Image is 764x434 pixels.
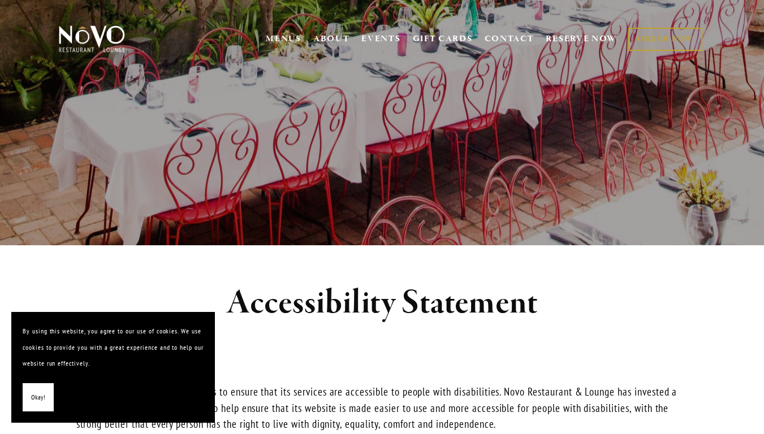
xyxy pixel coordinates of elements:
[546,28,617,50] a: RESERVE NOW
[57,25,127,53] img: Novo Restaurant &amp; Lounge
[31,389,45,406] span: Okay!
[313,33,350,45] a: ABOUT
[361,33,400,45] a: EVENTS
[76,346,688,370] h2: General
[11,312,215,423] section: Cookie banner
[266,33,301,45] a: MENUS
[76,285,688,322] h1: Accessibility Statement
[628,28,702,51] a: ORDER NOW
[76,384,688,432] p: Novo Restaurant & Lounge strives to ensure that its services are accessible to people with disabi...
[485,28,534,50] a: CONTACT
[413,28,473,50] a: GIFT CARDS
[23,383,54,412] button: Okay!
[23,323,204,372] p: By using this website, you agree to our use of cookies. We use cookies to provide you with a grea...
